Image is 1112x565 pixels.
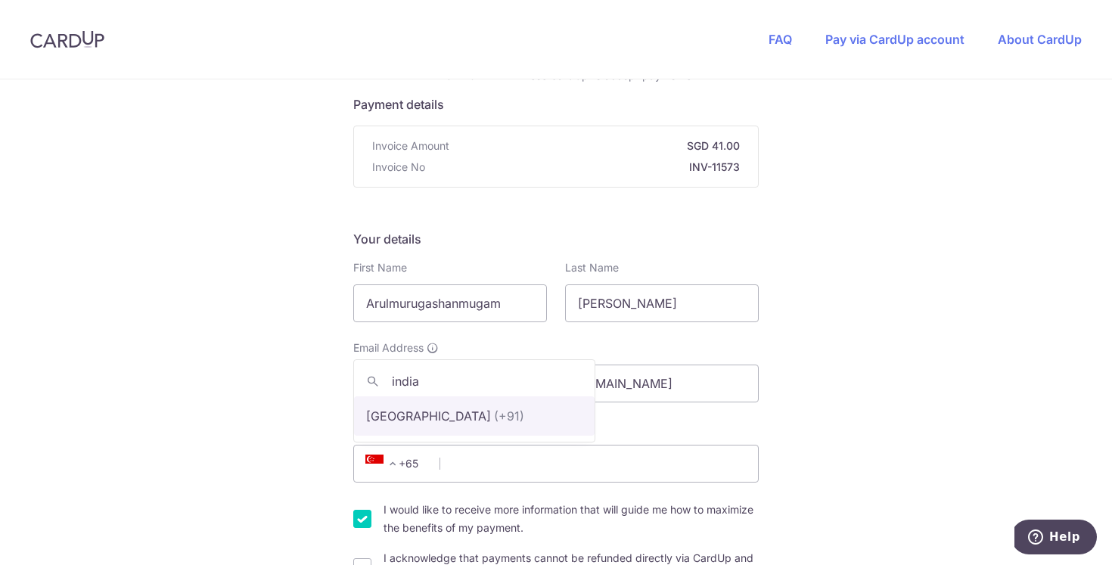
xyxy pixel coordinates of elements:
h5: Your details [353,230,759,248]
p: [GEOGRAPHIC_DATA] [366,407,491,425]
a: FAQ [769,32,792,47]
a: About CardUp [998,32,1082,47]
strong: SGD 41.00 [455,138,740,154]
span: (+91) [494,407,524,425]
span: Email Address [353,340,424,355]
img: CardUp [30,30,104,48]
input: Last name [565,284,759,322]
label: First Name [353,260,407,275]
a: Pay via CardUp account [825,32,964,47]
span: Invoice Amount [372,138,449,154]
span: +65 [361,455,429,473]
iframe: Opens a widget where you can find more information [1014,520,1097,557]
input: First name [353,284,547,322]
label: Last Name [565,260,619,275]
strong: INV-11573 [431,160,740,175]
label: I would like to receive more information that will guide me how to maximize the benefits of my pa... [384,501,759,537]
span: +65 [365,455,402,473]
span: Invoice No [372,160,425,175]
h5: Payment details [353,95,759,113]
